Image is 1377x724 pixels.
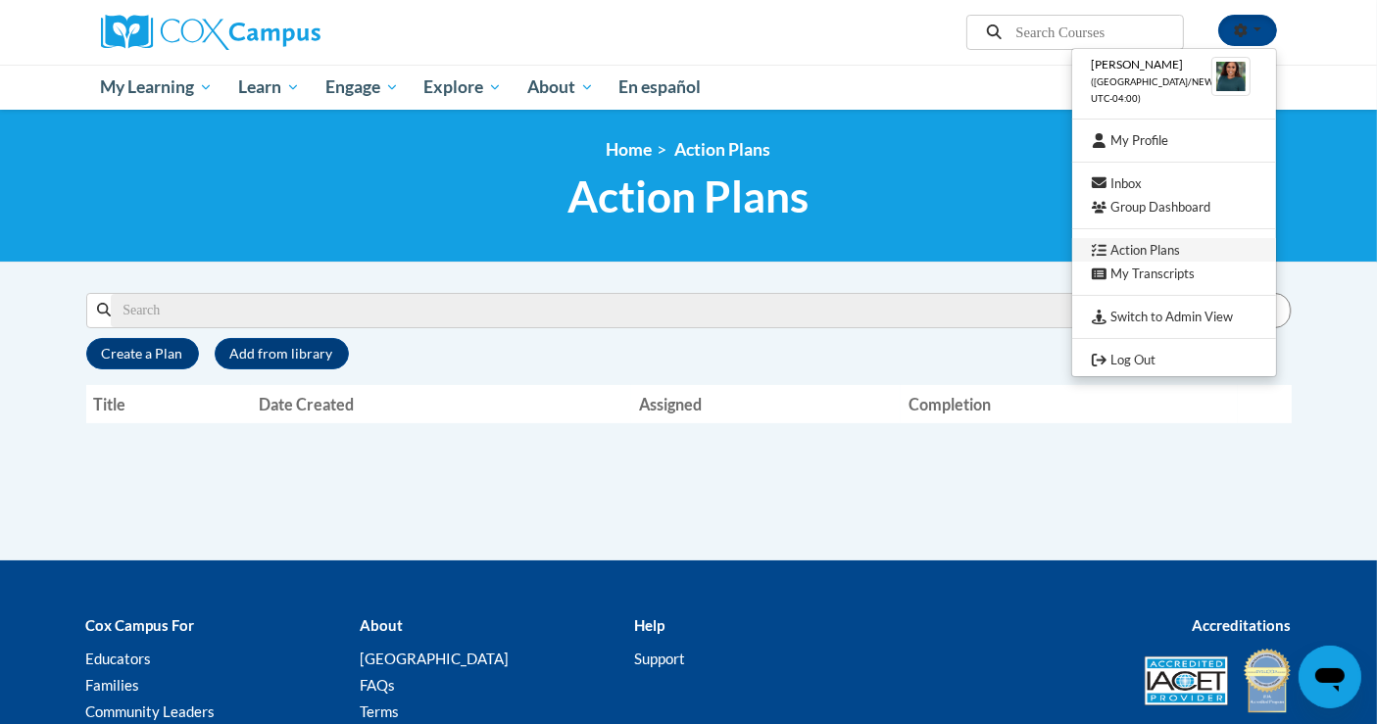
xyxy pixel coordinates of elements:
[618,76,701,97] span: En español
[423,75,502,99] span: Explore
[675,139,771,160] span: Action Plans
[1072,348,1276,372] a: Logout
[86,616,195,634] b: Cox Campus For
[515,65,607,110] a: About
[325,75,399,99] span: Engage
[360,676,395,694] a: FAQs
[86,650,152,667] a: Educators
[607,139,653,160] a: Home
[86,676,140,694] a: Families
[1193,616,1292,634] b: Accreditations
[101,15,320,50] img: Cox Campus
[631,385,901,423] th: Assigned
[86,385,251,423] th: Title
[225,65,313,110] a: Learn
[86,338,199,369] button: Create a Plan
[360,616,403,634] b: About
[1218,15,1277,46] button: Account Settings
[901,385,1238,423] th: Completion
[527,75,594,99] span: About
[215,338,349,369] button: Add from library
[1072,238,1276,263] a: Action Plans
[360,702,399,720] a: Terms
[1072,195,1276,219] a: Group Dashboard
[1092,76,1245,104] span: ([GEOGRAPHIC_DATA]/New_York UTC-04:00)
[634,616,664,634] b: Help
[1072,128,1276,153] a: My Profile
[1072,305,1276,329] a: Switch to Admin View
[979,21,1008,44] button: Search
[1072,171,1276,196] a: Inbox
[100,75,213,99] span: My Learning
[238,75,300,99] span: Learn
[251,385,631,423] th: Date Created
[111,294,1217,327] input: Search
[1092,57,1184,72] span: [PERSON_NAME]
[634,650,685,667] a: Support
[360,650,509,667] a: [GEOGRAPHIC_DATA]
[411,65,515,110] a: Explore
[86,702,216,720] a: Community Leaders
[1211,57,1251,96] img: Learner Profile Avatar
[313,65,412,110] a: Engage
[1072,262,1276,286] a: My Transcripts
[1014,21,1171,44] input: Search Courses
[568,170,810,222] span: Action Plans
[607,67,714,108] a: En español
[1243,647,1292,715] img: IDA® Accredited
[1145,656,1228,705] img: Accredited IACET® Provider
[1299,646,1361,708] iframe: Button to launch messaging window, conversation in progress
[72,65,1306,110] div: Main menu
[88,65,226,110] a: My Learning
